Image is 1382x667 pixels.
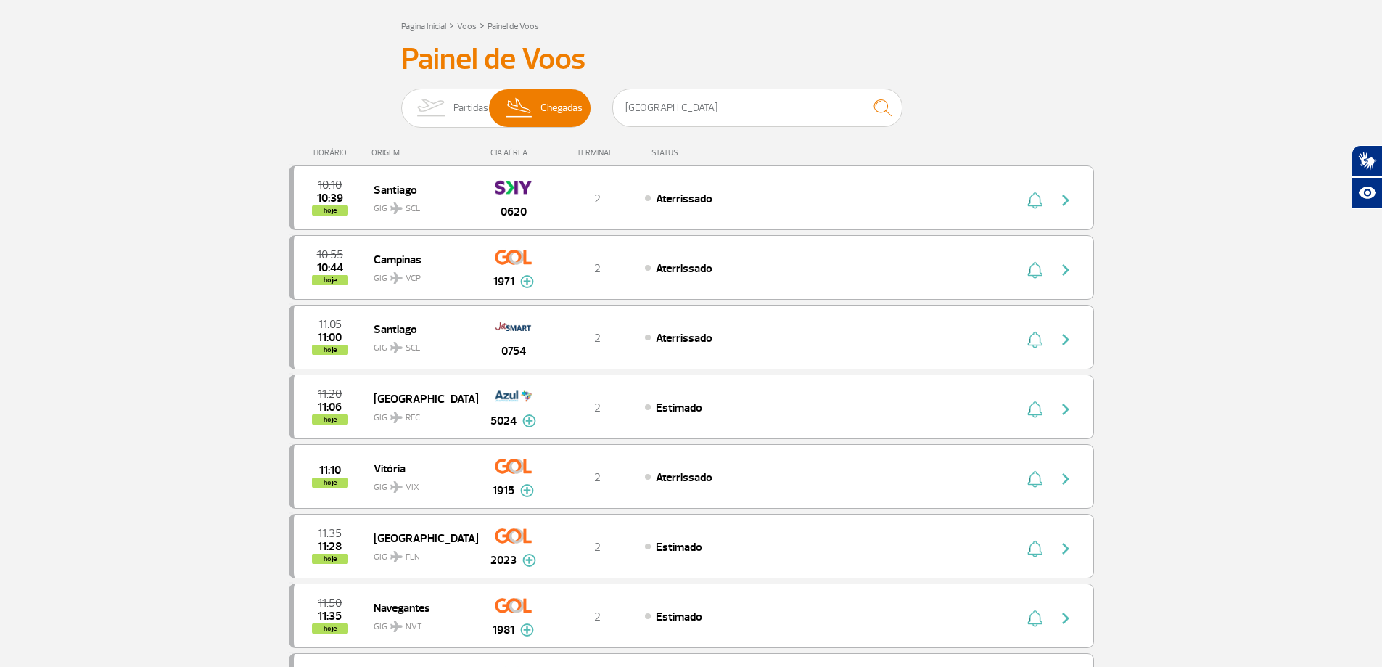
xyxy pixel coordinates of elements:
[318,402,342,412] span: 2025-08-28 11:06:00
[406,621,422,634] span: NVT
[1057,331,1074,348] img: seta-direita-painel-voo.svg
[406,412,420,425] span: REC
[374,459,466,478] span: Vitória
[374,319,466,338] span: Santiago
[490,412,517,430] span: 5024
[374,528,466,547] span: [GEOGRAPHIC_DATA]
[374,180,466,199] span: Santiago
[457,21,477,32] a: Voos
[406,342,420,355] span: SCL
[312,623,348,634] span: hoje
[318,528,342,539] span: 2025-08-28 11:35:00
[371,148,477,157] div: ORIGEM
[374,598,466,617] span: Navegantes
[312,414,348,425] span: hoje
[374,195,466,216] span: GIG
[656,331,712,345] span: Aterrissado
[312,478,348,488] span: hoje
[374,404,466,425] span: GIG
[594,470,601,485] span: 2
[406,272,421,285] span: VCP
[374,389,466,408] span: [GEOGRAPHIC_DATA]
[449,17,454,33] a: >
[520,275,534,288] img: mais-info-painel-voo.svg
[374,250,466,269] span: Campinas
[656,401,702,415] span: Estimado
[1027,540,1042,557] img: sino-painel-voo.svg
[644,148,762,157] div: STATUS
[501,343,526,360] span: 0754
[656,261,712,276] span: Aterrissado
[318,180,342,190] span: 2025-08-28 10:10:00
[493,482,514,499] span: 1915
[390,621,403,632] img: destiny_airplane.svg
[1057,192,1074,209] img: seta-direita-painel-voo.svg
[1057,261,1074,279] img: seta-direita-painel-voo.svg
[594,261,601,276] span: 2
[390,272,403,284] img: destiny_airplane.svg
[390,551,403,562] img: destiny_airplane.svg
[401,21,446,32] a: Página Inicial
[374,334,466,355] span: GIG
[477,148,550,157] div: CIA AÉREA
[490,552,517,569] span: 2023
[317,250,343,260] span: 2025-08-28 10:55:00
[498,89,541,127] img: slider-desembarque
[480,17,485,33] a: >
[488,21,539,32] a: Painel de Voos
[1057,540,1074,557] img: seta-direita-painel-voo.svg
[318,541,342,552] span: 2025-08-28 11:28:00
[312,275,348,285] span: hoje
[520,484,534,497] img: mais-info-painel-voo.svg
[1352,177,1382,209] button: Abrir recursos assistivos.
[318,598,342,608] span: 2025-08-28 11:50:00
[406,481,419,494] span: VIX
[408,89,453,127] img: slider-embarque
[374,473,466,494] span: GIG
[656,470,712,485] span: Aterrissado
[390,412,403,423] img: destiny_airplane.svg
[1027,610,1042,627] img: sino-painel-voo.svg
[390,481,403,493] img: destiny_airplane.svg
[594,610,601,624] span: 2
[594,401,601,415] span: 2
[318,332,342,343] span: 2025-08-28 11:00:00
[1057,470,1074,488] img: seta-direita-painel-voo.svg
[493,273,514,290] span: 1971
[401,41,982,78] h3: Painel de Voos
[550,148,644,157] div: TERMINAL
[390,342,403,353] img: destiny_airplane.svg
[374,543,466,564] span: GIG
[319,465,341,475] span: 2025-08-28 11:10:00
[318,389,342,399] span: 2025-08-28 11:20:00
[293,148,372,157] div: HORÁRIO
[317,263,343,273] span: 2025-08-28 10:44:57
[656,610,702,624] span: Estimado
[612,89,902,127] input: Voo, cidade ou cia aérea
[594,331,601,345] span: 2
[493,621,514,639] span: 1981
[1027,331,1042,348] img: sino-painel-voo.svg
[594,540,601,555] span: 2
[1027,470,1042,488] img: sino-painel-voo.svg
[312,554,348,564] span: hoje
[406,202,420,216] span: SCL
[656,540,702,555] span: Estimado
[520,623,534,637] img: mais-info-painel-voo.svg
[522,554,536,567] img: mais-info-painel-voo.svg
[1027,192,1042,209] img: sino-painel-voo.svg
[1057,401,1074,418] img: seta-direita-painel-voo.svg
[1057,610,1074,627] img: seta-direita-painel-voo.svg
[594,192,601,206] span: 2
[312,205,348,216] span: hoje
[522,414,536,427] img: mais-info-painel-voo.svg
[656,192,712,206] span: Aterrissado
[540,89,583,127] span: Chegadas
[390,202,403,214] img: destiny_airplane.svg
[318,319,342,330] span: 2025-08-28 11:05:00
[406,551,420,564] span: FLN
[374,264,466,285] span: GIG
[453,89,488,127] span: Partidas
[1027,261,1042,279] img: sino-painel-voo.svg
[1352,145,1382,177] button: Abrir tradutor de língua de sinais.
